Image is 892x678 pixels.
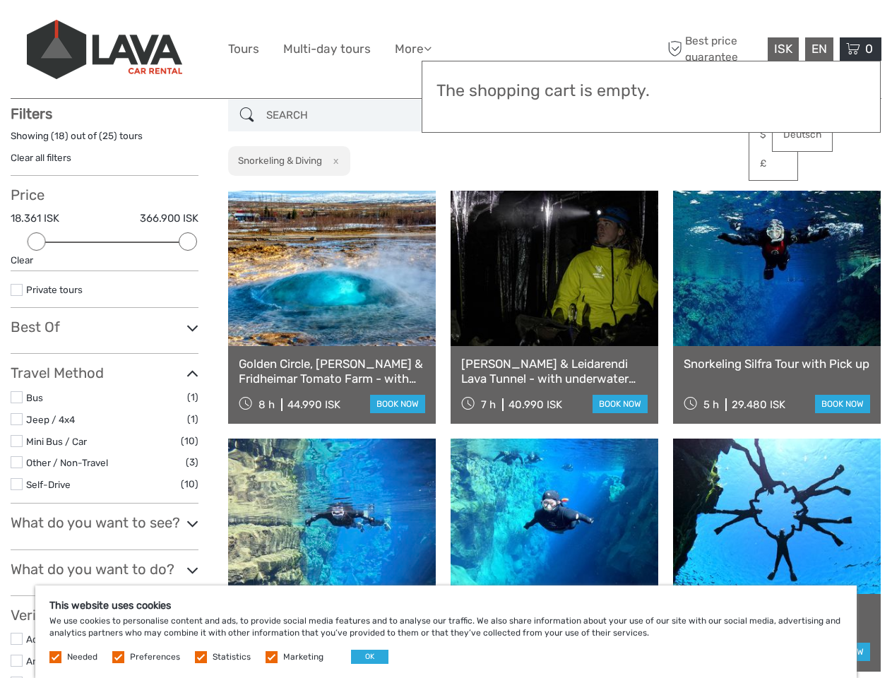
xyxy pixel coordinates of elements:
[774,42,792,56] span: ISK
[664,33,764,64] span: Best price guarantee
[481,398,496,411] span: 7 h
[684,357,870,371] a: Snorkeling Silfra Tour with Pick up
[26,392,43,403] a: Bus
[283,39,371,59] a: Multi-day tours
[54,129,65,143] label: 18
[11,254,198,267] div: Clear
[351,650,388,664] button: OK
[228,39,259,59] a: Tours
[11,211,59,226] label: 18.361 ISK
[26,436,87,447] a: Mini Bus / Car
[863,42,875,56] span: 0
[261,103,429,128] input: SEARCH
[26,655,105,667] a: Arctic Adventures
[258,398,275,411] span: 8 h
[749,122,797,148] a: $
[732,398,785,411] div: 29.480 ISK
[593,395,648,413] a: book now
[102,129,114,143] label: 25
[49,600,843,612] h5: This website uses cookies
[11,364,198,381] h3: Travel Method
[436,81,866,101] h3: The shopping cart is empty.
[26,479,71,490] a: Self-Drive
[703,398,719,411] span: 5 h
[395,39,432,59] a: More
[509,398,562,411] div: 40.990 ISK
[283,651,323,663] label: Marketing
[11,514,198,531] h3: What do you want to see?
[11,186,198,203] h3: Price
[181,433,198,449] span: (10)
[186,454,198,470] span: (3)
[213,651,251,663] label: Statistics
[324,153,343,168] button: x
[35,585,857,678] div: We use cookies to personalise content and ads, to provide social media features and to analyse ou...
[140,211,198,226] label: 366.900 ISK
[26,457,108,468] a: Other / Non-Travel
[805,37,833,61] div: EN
[773,122,832,148] a: Deutsch
[287,398,340,411] div: 44.990 ISK
[370,395,425,413] a: book now
[11,319,198,335] h3: Best Of
[26,414,75,425] a: Jeep / 4x4
[187,411,198,427] span: (1)
[815,395,870,413] a: book now
[27,20,182,79] img: 523-13fdf7b0-e410-4b32-8dc9-7907fc8d33f7_logo_big.jpg
[26,634,107,645] a: Adventure Vikings
[11,129,198,151] div: Showing ( ) out of ( ) tours
[11,152,71,163] a: Clear all filters
[461,357,648,386] a: [PERSON_NAME] & Leidarendi Lava Tunnel - with underwater photos
[11,561,198,578] h3: What do you want to do?
[239,357,425,386] a: Golden Circle, [PERSON_NAME] & Fridheimar Tomato Farm - with photos
[130,651,180,663] label: Preferences
[11,607,198,624] h3: Verified Operators
[187,389,198,405] span: (1)
[11,105,52,122] strong: Filters
[238,155,322,166] h2: Snorkeling & Diving
[749,151,797,177] a: £
[181,476,198,492] span: (10)
[67,651,97,663] label: Needed
[26,284,83,295] a: Private tours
